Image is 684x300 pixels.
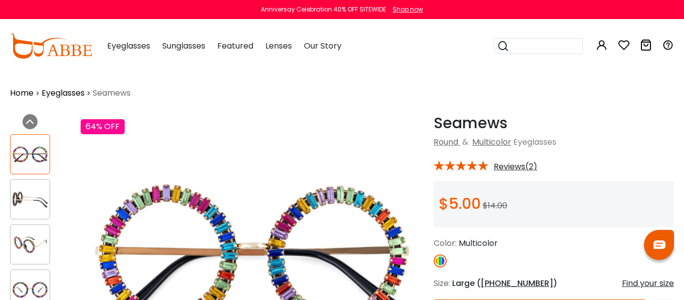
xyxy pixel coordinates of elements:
[261,5,386,14] div: Anniversay Celebration 40% OFF SITEWIDE
[472,136,511,148] a: Multicolor
[434,237,457,249] span: Color:
[107,40,150,52] span: Eyeglasses
[304,40,341,52] span: Our Story
[11,280,50,299] img: Seamews Multicolor Plastic Eyeglasses , UniversalBridgeFit Frames from ABBE Glasses
[93,87,131,99] span: Seamews
[11,145,50,164] img: Seamews Multicolor Plastic Eyeglasses , UniversalBridgeFit Frames from ABBE Glasses
[388,5,423,14] a: Shop now
[434,114,674,132] h1: Seamews
[162,40,205,52] span: Sunglasses
[653,240,665,249] img: chat
[434,136,458,148] a: Round
[460,136,470,148] span: &
[481,277,553,289] span: [PHONE_NUMBER]
[81,119,125,134] div: 64% OFF
[622,277,674,289] div: Find your size
[483,200,507,211] span: $14.00
[513,136,556,148] span: Eyeglasses
[265,40,292,52] span: Lenses
[439,193,481,214] span: $5.00
[11,235,50,254] img: Seamews Multicolor Plastic Eyeglasses , UniversalBridgeFit Frames from ABBE Glasses
[10,87,34,99] a: Home
[42,87,85,99] a: Eyeglasses
[494,162,537,171] span: Reviews(2)
[217,40,253,52] span: Featured
[11,190,50,209] img: Seamews Multicolor Plastic Eyeglasses , UniversalBridgeFit Frames from ABBE Glasses
[452,277,557,289] span: Large ( )
[10,34,92,59] img: abbeglasses.com
[393,5,423,14] div: Shop now
[434,277,450,289] span: Size:
[459,237,498,249] span: Multicolor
